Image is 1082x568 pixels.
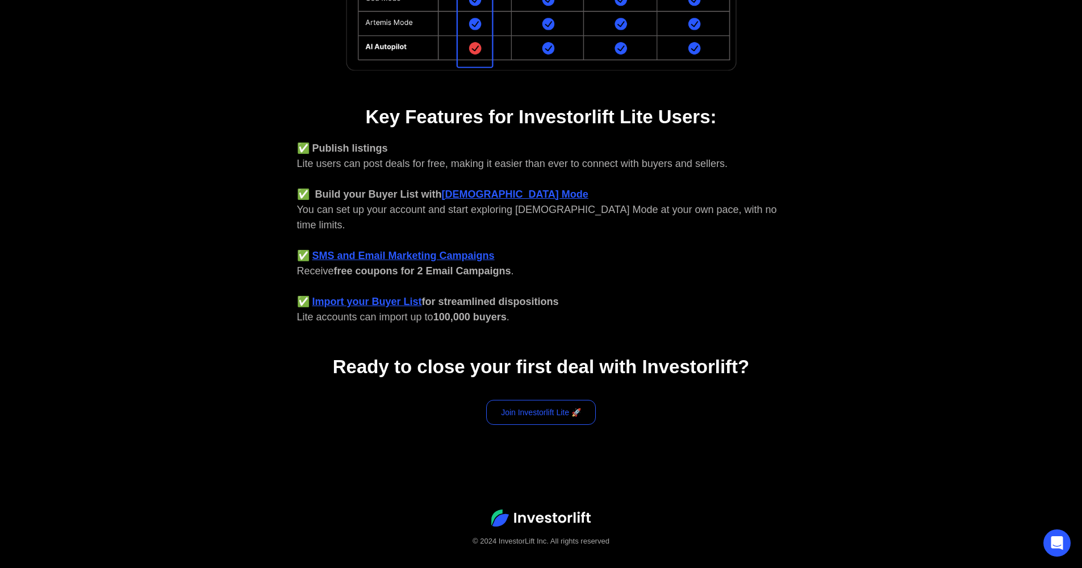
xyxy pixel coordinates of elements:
[312,296,422,307] a: Import your Buyer List
[297,296,310,307] strong: ✅
[297,143,388,154] strong: ✅ Publish listings
[23,536,1059,547] div: © 2024 InvestorLift Inc. All rights reserved
[422,296,559,307] strong: for streamlined dispositions
[365,106,716,127] strong: Key Features for Investorlift Lite Users:
[312,250,495,261] a: SMS and Email Marketing Campaigns
[433,311,507,323] strong: 100,000 buyers
[297,250,310,261] strong: ✅
[297,141,786,325] div: Lite users can post deals for free, making it easier than ever to connect with buyers and sellers...
[1043,529,1071,557] div: Open Intercom Messenger
[442,189,588,200] a: [DEMOGRAPHIC_DATA] Mode
[297,189,442,200] strong: ✅ Build your Buyer List with
[334,265,511,277] strong: free coupons for 2 Email Campaigns
[333,356,749,377] strong: Ready to close your first deal with Investorlift?
[486,400,596,425] a: Join Investorlift Lite 🚀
